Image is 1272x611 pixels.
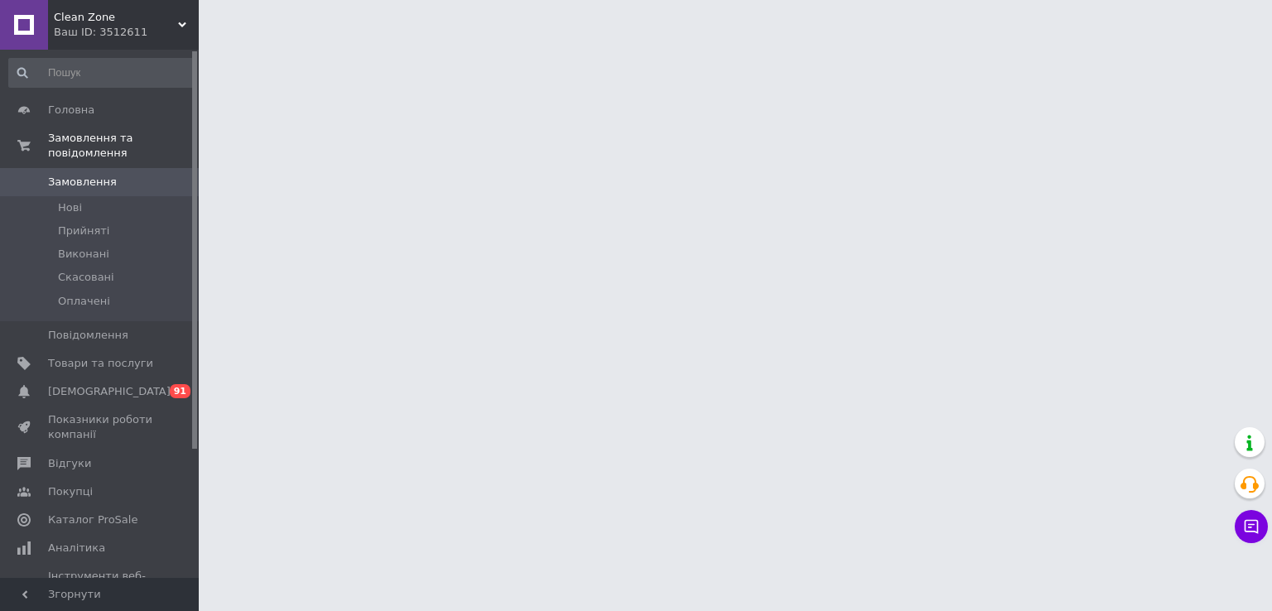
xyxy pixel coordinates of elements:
[54,10,178,25] span: Clean Zone
[48,484,93,499] span: Покупці
[8,58,195,88] input: Пошук
[48,456,91,471] span: Відгуки
[48,512,137,527] span: Каталог ProSale
[48,384,171,399] span: [DEMOGRAPHIC_DATA]
[48,356,153,371] span: Товари та послуги
[170,384,190,398] span: 91
[58,200,82,215] span: Нові
[58,224,109,238] span: Прийняті
[58,247,109,262] span: Виконані
[48,131,199,161] span: Замовлення та повідомлення
[1235,510,1268,543] button: Чат з покупцем
[58,270,114,285] span: Скасовані
[54,25,199,40] div: Ваш ID: 3512611
[48,569,153,599] span: Інструменти веб-майстра та SEO
[48,103,94,118] span: Головна
[48,175,117,190] span: Замовлення
[48,412,153,442] span: Показники роботи компанії
[58,294,110,309] span: Оплачені
[48,328,128,343] span: Повідомлення
[48,541,105,556] span: Аналітика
